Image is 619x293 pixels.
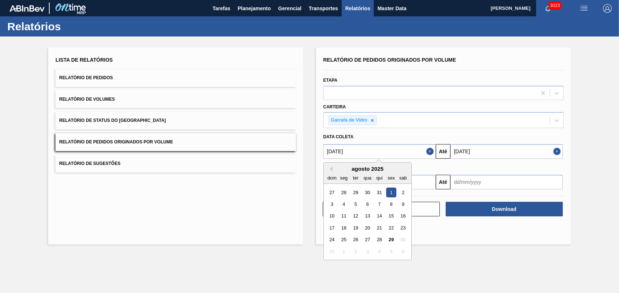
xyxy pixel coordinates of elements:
[398,223,408,233] div: Choose sábado, 23 de agosto de 2025
[374,211,384,221] div: Choose quinta-feira, 14 de agosto de 2025
[436,144,450,159] button: Até
[59,97,115,102] span: Relatório de Volumes
[553,144,563,159] button: Close
[386,211,396,221] div: Choose sexta-feira, 15 de agosto de 2025
[362,173,372,183] div: qua
[374,199,384,209] div: Choose quinta-feira, 7 de agosto de 2025
[362,199,372,209] div: Choose quarta-feira, 6 de agosto de 2025
[339,188,349,197] div: Choose segunda-feira, 28 de julho de 2025
[362,188,372,197] div: Choose quarta-feira, 30 de julho de 2025
[374,223,384,233] div: Choose quinta-feira, 21 de agosto de 2025
[377,4,406,13] span: Master Data
[374,247,384,257] div: Not available quinta-feira, 4 de setembro de 2025
[549,1,561,9] span: 3023
[350,173,360,183] div: ter
[386,199,396,209] div: Choose sexta-feira, 8 de agosto de 2025
[398,199,408,209] div: Choose sábado, 9 de agosto de 2025
[327,173,337,183] div: dom
[603,4,612,13] img: Logout
[9,5,45,12] img: TNhmsLtSVTkK8tSr43FrP2fwEKptu5GPRR3wAAAABJRU5ErkJggg==
[345,4,370,13] span: Relatórios
[7,22,137,31] h1: Relatórios
[350,211,360,221] div: Choose terça-feira, 12 de agosto de 2025
[326,186,409,258] div: month 2025-08
[386,173,396,183] div: sex
[327,199,337,209] div: Choose domingo, 3 de agosto de 2025
[536,3,560,14] button: Notificações
[350,188,360,197] div: Choose terça-feira, 29 de julho de 2025
[323,134,354,139] span: Data coleta
[327,166,332,171] button: Previous Month
[398,247,408,257] div: Not available sábado, 6 de setembro de 2025
[446,202,563,216] button: Download
[339,211,349,221] div: Choose segunda-feira, 11 de agosto de 2025
[339,223,349,233] div: Choose segunda-feira, 18 de agosto de 2025
[580,4,588,13] img: userActions
[362,235,372,245] div: Choose quarta-feira, 27 de agosto de 2025
[59,75,113,80] span: Relatório de Pedidos
[55,133,296,151] button: Relatório de Pedidos Originados por Volume
[450,144,563,159] input: dd/mm/yyyy
[350,235,360,245] div: Choose terça-feira, 26 de agosto de 2025
[386,188,396,197] div: Choose sexta-feira, 1 de agosto de 2025
[329,116,369,125] div: Garrafa de Vidro
[398,188,408,197] div: Choose sábado, 2 de agosto de 2025
[362,223,372,233] div: Choose quarta-feira, 20 de agosto de 2025
[398,211,408,221] div: Choose sábado, 16 de agosto de 2025
[386,235,396,245] div: Choose sexta-feira, 29 de agosto de 2025
[323,104,346,109] label: Carteira
[374,173,384,183] div: qui
[386,223,396,233] div: Choose sexta-feira, 22 de agosto de 2025
[323,57,456,63] span: Relatório de Pedidos Originados por Volume
[339,247,349,257] div: Not available segunda-feira, 1 de setembro de 2025
[327,223,337,233] div: Choose domingo, 17 de agosto de 2025
[374,235,384,245] div: Choose quinta-feira, 28 de agosto de 2025
[55,155,296,173] button: Relatório de Sugestões
[362,247,372,257] div: Not available quarta-feira, 3 de setembro de 2025
[327,235,337,245] div: Choose domingo, 24 de agosto de 2025
[238,4,271,13] span: Planejamento
[309,4,338,13] span: Transportes
[327,211,337,221] div: Choose domingo, 10 de agosto de 2025
[398,173,408,183] div: sab
[362,211,372,221] div: Choose quarta-feira, 13 de agosto de 2025
[59,139,173,144] span: Relatório de Pedidos Originados por Volume
[339,235,349,245] div: Choose segunda-feira, 25 de agosto de 2025
[55,69,296,87] button: Relatório de Pedidos
[436,175,450,189] button: Até
[323,144,436,159] input: dd/mm/yyyy
[212,4,230,13] span: Tarefas
[278,4,301,13] span: Gerencial
[339,199,349,209] div: Choose segunda-feira, 4 de agosto de 2025
[59,161,120,166] span: Relatório de Sugestões
[323,202,440,216] button: Limpar
[374,188,384,197] div: Choose quinta-feira, 31 de julho de 2025
[426,144,436,159] button: Close
[324,166,411,172] div: agosto 2025
[327,188,337,197] div: Choose domingo, 27 de julho de 2025
[55,90,296,108] button: Relatório de Volumes
[450,175,563,189] input: dd/mm/yyyy
[350,199,360,209] div: Choose terça-feira, 5 de agosto de 2025
[350,223,360,233] div: Choose terça-feira, 19 de agosto de 2025
[323,78,338,83] label: Etapa
[398,235,408,245] div: Not available sábado, 30 de agosto de 2025
[350,247,360,257] div: Not available terça-feira, 2 de setembro de 2025
[327,247,337,257] div: Not available domingo, 31 de agosto de 2025
[55,112,296,130] button: Relatório de Status do [GEOGRAPHIC_DATA]
[386,247,396,257] div: Not available sexta-feira, 5 de setembro de 2025
[59,118,166,123] span: Relatório de Status do [GEOGRAPHIC_DATA]
[55,57,113,63] span: Lista de Relatórios
[339,173,349,183] div: seg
